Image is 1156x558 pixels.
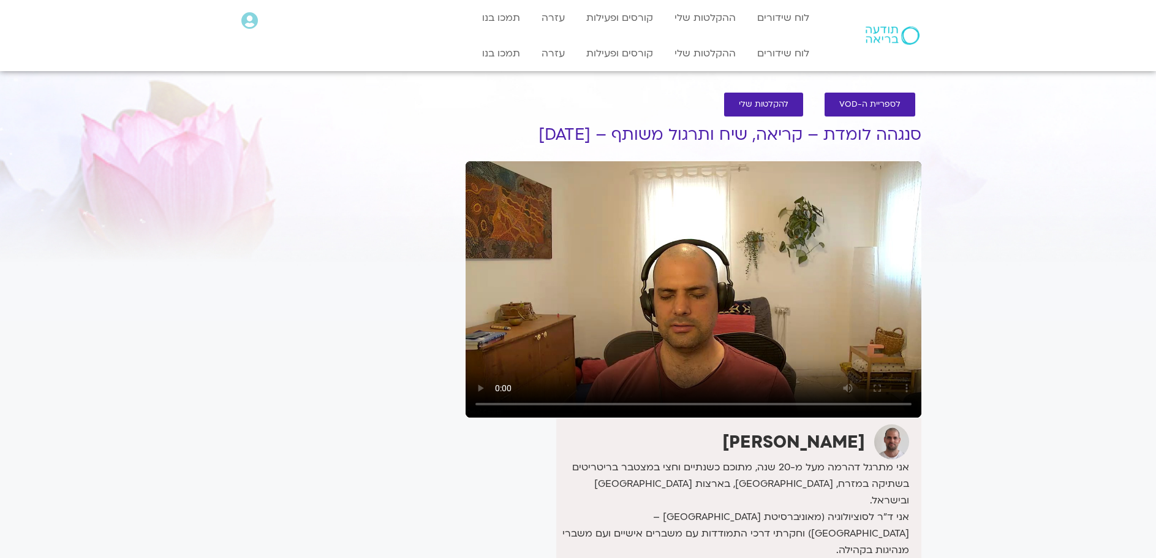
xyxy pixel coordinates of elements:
[466,126,921,144] h1: סנגהה לומדת – קריאה, שיח ותרגול משותף – [DATE]
[476,6,526,29] a: תמכו בנו
[722,430,865,454] strong: [PERSON_NAME]
[866,26,920,45] img: תודעה בריאה
[739,100,788,109] span: להקלטות שלי
[580,42,659,65] a: קורסים ופעילות
[668,42,742,65] a: ההקלטות שלי
[839,100,901,109] span: לספריית ה-VOD
[874,424,909,459] img: דקל קנטי
[724,93,803,117] a: להקלטות שלי
[825,93,915,117] a: לספריית ה-VOD
[476,42,526,65] a: תמכו בנו
[751,42,815,65] a: לוח שידורים
[580,6,659,29] a: קורסים ופעילות
[535,6,571,29] a: עזרה
[668,6,742,29] a: ההקלטות שלי
[751,6,815,29] a: לוח שידורים
[535,42,571,65] a: עזרה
